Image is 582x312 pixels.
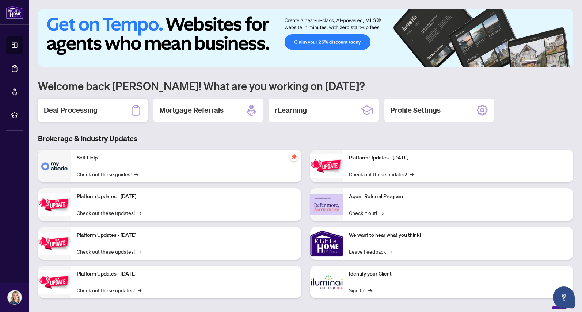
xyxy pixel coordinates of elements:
img: Profile Icon [8,290,22,304]
img: Agent Referral Program [310,194,343,215]
h2: Deal Processing [44,105,98,115]
span: → [134,170,138,178]
img: We want to hear what you think! [310,227,343,260]
a: Check out these updates!→ [77,286,141,294]
button: 3 [545,60,548,63]
span: pushpin [290,153,298,161]
img: Platform Updates - June 23, 2025 [310,154,343,177]
span: → [368,286,372,294]
button: 5 [557,60,560,63]
button: 1 [525,60,537,63]
img: logo [6,5,23,19]
a: Check out these updates!→ [77,247,141,255]
p: Agent Referral Program [349,193,568,201]
img: Platform Updates - July 21, 2025 [38,232,71,255]
button: Open asap [553,286,575,308]
p: Platform Updates - [DATE] [349,154,568,162]
h3: Brokerage & Industry Updates [38,134,573,144]
img: Platform Updates - July 8, 2025 [38,270,71,293]
button: 2 [540,60,543,63]
img: Identify your Client [310,266,343,298]
h1: Welcome back [PERSON_NAME]! What are you working on [DATE]? [38,79,573,93]
p: We want to hear what you think! [349,231,568,239]
span: → [380,209,384,217]
p: Platform Updates - [DATE] [77,270,296,278]
p: Platform Updates - [DATE] [77,193,296,201]
p: Self-Help [77,154,296,162]
button: 4 [551,60,554,63]
a: Check out these updates!→ [77,209,141,217]
span: → [410,170,414,178]
span: → [138,209,141,217]
a: Sign In!→ [349,286,372,294]
a: Check out these guides!→ [77,170,138,178]
a: Check it out!→ [349,209,384,217]
h2: Profile Settings [390,105,441,115]
a: Leave Feedback→ [349,247,392,255]
img: Self-Help [38,150,71,182]
button: 6 [563,60,566,63]
h2: rLearning [275,105,307,115]
p: Platform Updates - [DATE] [77,231,296,239]
h2: Mortgage Referrals [159,105,224,115]
img: Slide 0 [38,9,573,67]
p: Identify your Client [349,270,568,278]
span: → [389,247,392,255]
span: → [138,286,141,294]
span: → [138,247,141,255]
img: Platform Updates - September 16, 2025 [38,193,71,216]
a: Check out these updates!→ [349,170,414,178]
